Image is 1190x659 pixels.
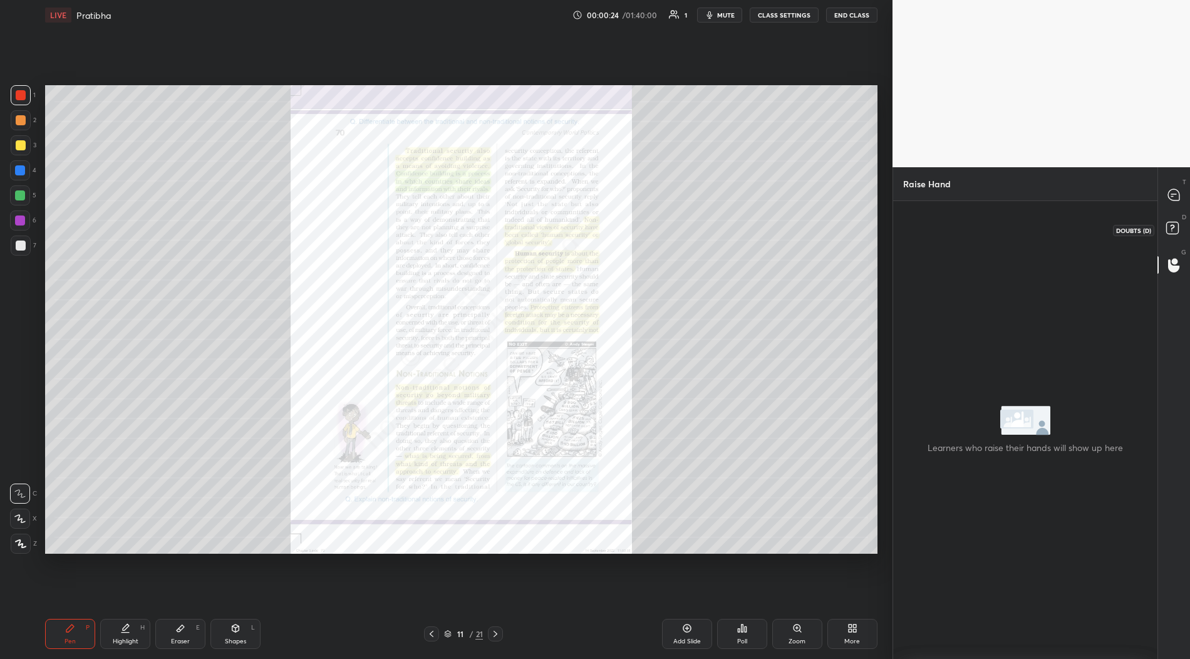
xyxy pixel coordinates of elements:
[140,625,145,631] div: H
[737,638,747,645] div: Poll
[1182,212,1186,222] p: D
[1182,177,1186,187] p: T
[11,85,36,105] div: 1
[11,110,36,130] div: 2
[697,8,742,23] button: mute
[10,185,36,205] div: 5
[844,638,860,645] div: More
[10,484,37,504] div: C
[11,135,36,155] div: 3
[1181,247,1186,257] p: G
[454,630,467,638] div: 11
[86,625,90,631] div: P
[113,638,138,645] div: Highlight
[475,628,483,640] div: 21
[171,638,190,645] div: Eraser
[469,630,473,638] div: /
[11,534,37,554] div: Z
[251,625,255,631] div: L
[685,12,687,18] div: 1
[225,638,246,645] div: Shapes
[76,9,111,21] h4: Pratibha
[65,638,76,645] div: Pen
[826,8,877,23] button: END CLASS
[918,441,1133,454] h4: Learners who raise their hands will show up here
[673,638,701,645] div: Add Slide
[10,509,37,529] div: X
[1113,225,1154,236] div: Doubts (D)
[196,625,200,631] div: E
[45,8,71,23] div: LIVE
[750,8,819,23] button: CLASS SETTINGS
[10,160,36,180] div: 4
[10,210,36,231] div: 6
[11,236,36,256] div: 7
[893,167,961,200] p: Raise Hand
[717,11,735,19] span: mute
[789,638,805,645] div: Zoom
